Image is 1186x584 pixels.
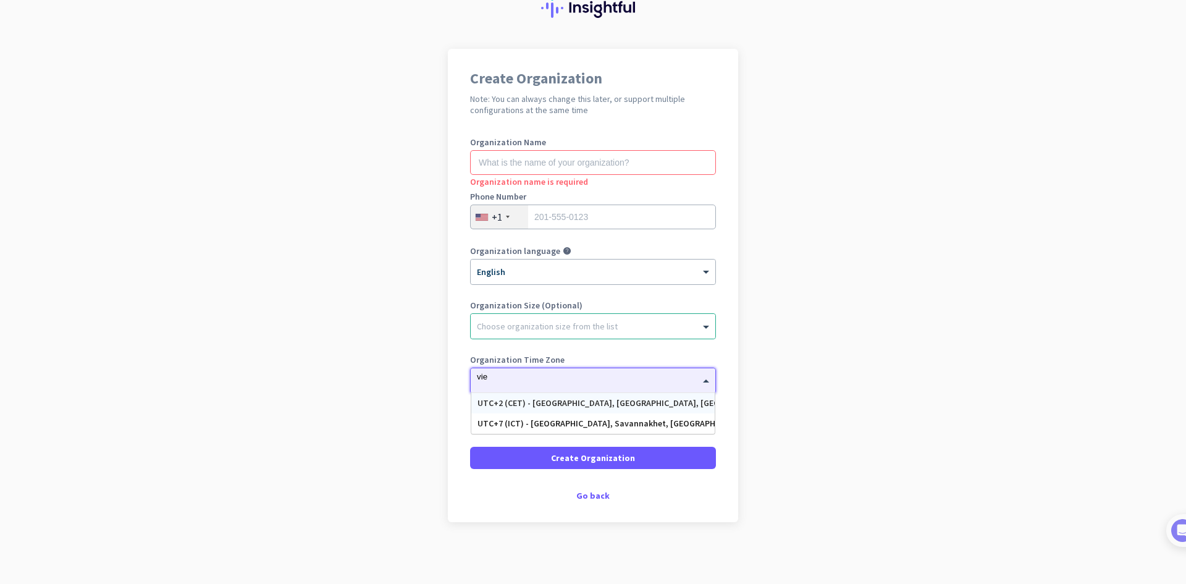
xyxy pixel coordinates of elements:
i: help [563,247,571,255]
div: Go back [470,491,716,500]
input: 201-555-0123 [470,205,716,229]
label: Organization Size (Optional) [470,301,716,310]
label: Organization Name [470,138,716,146]
h2: Note: You can always change this later, or support multiple configurations at the same time [470,93,716,116]
button: Create Organization [470,447,716,469]
div: UTC+7 (ICT) - [GEOGRAPHIC_DATA], Savannakhet, [GEOGRAPHIC_DATA], [GEOGRAPHIC_DATA] [477,418,709,429]
div: UTC+2 (CET) - [GEOGRAPHIC_DATA], [GEOGRAPHIC_DATA], [GEOGRAPHIC_DATA], [GEOGRAPHIC_DATA] [477,398,709,408]
label: Phone Number [470,192,716,201]
span: Create Organization [551,452,635,464]
label: Organization Time Zone [470,355,716,364]
label: Organization language [470,247,560,255]
h1: Create Organization [470,71,716,86]
div: +1 [492,211,502,223]
div: Options List [471,393,715,434]
span: Organization name is required [470,176,588,187]
input: What is the name of your organization? [470,150,716,175]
